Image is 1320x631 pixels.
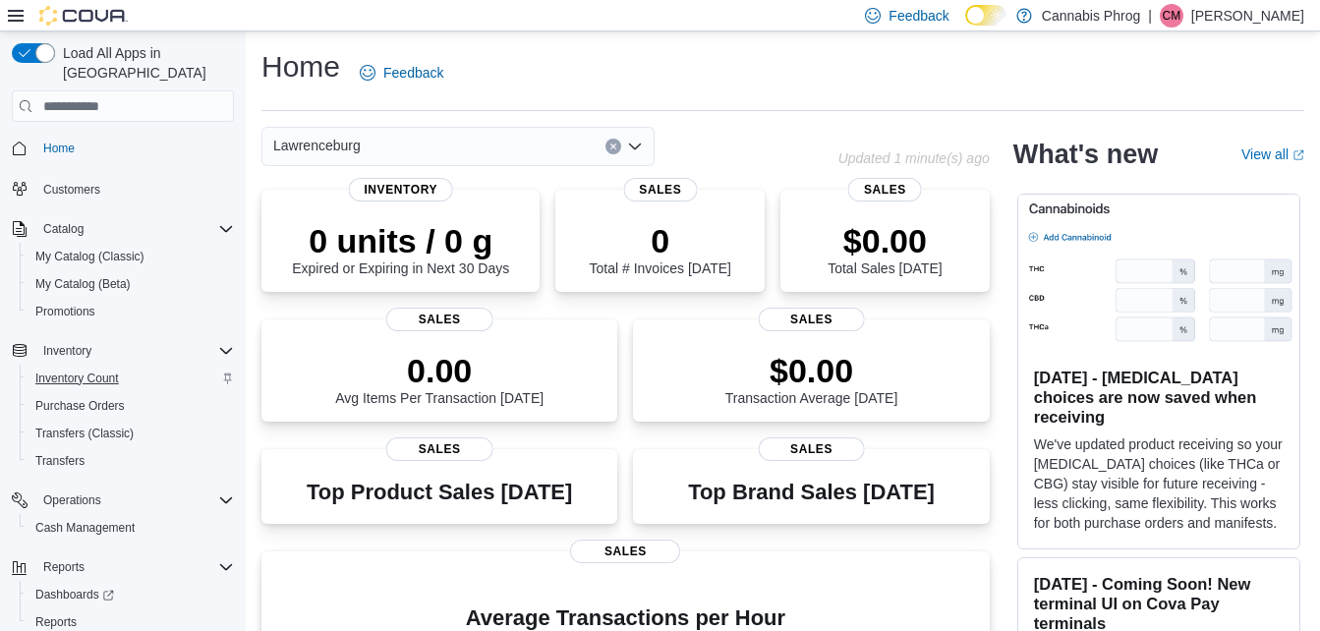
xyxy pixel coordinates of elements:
div: Total Sales [DATE] [828,221,942,276]
span: Cash Management [28,516,234,540]
span: My Catalog (Beta) [28,272,234,296]
p: We've updated product receiving so your [MEDICAL_DATA] choices (like THCa or CBG) stay visible fo... [1034,434,1284,533]
button: Promotions [20,298,242,325]
a: Home [35,137,83,160]
a: View allExternal link [1241,146,1304,162]
span: Catalog [43,221,84,237]
span: Catalog [35,217,234,241]
span: Reports [35,614,77,630]
span: Sales [386,308,493,331]
span: Dark Mode [965,26,966,27]
a: Purchase Orders [28,394,133,418]
button: Clear input [605,139,621,154]
button: Operations [4,487,242,514]
a: Promotions [28,300,103,323]
h3: Top Brand Sales [DATE] [688,481,935,504]
button: Cash Management [20,514,242,542]
p: 0.00 [335,351,544,390]
button: Open list of options [627,139,643,154]
span: Purchase Orders [35,398,125,414]
a: Transfers [28,449,92,473]
span: Operations [43,492,101,508]
img: Cova [39,6,128,26]
p: | [1148,4,1152,28]
a: Dashboards [20,581,242,608]
span: Sales [848,178,922,201]
div: Courtney May [1160,4,1183,28]
span: Reports [35,555,234,579]
span: Transfers (Classic) [28,422,234,445]
p: [PERSON_NAME] [1191,4,1304,28]
span: Dashboards [28,583,234,606]
a: Dashboards [28,583,122,606]
button: Inventory [35,339,99,363]
a: Customers [35,178,108,201]
span: My Catalog (Classic) [35,249,144,264]
p: Cannabis Phrog [1042,4,1140,28]
p: 0 units / 0 g [292,221,509,260]
span: Customers [43,182,100,198]
h3: Top Product Sales [DATE] [307,481,572,504]
button: Inventory Count [20,365,242,392]
span: My Catalog (Classic) [28,245,234,268]
span: Transfers [28,449,234,473]
span: Purchase Orders [28,394,234,418]
h4: Average Transactions per Hour [277,606,974,630]
span: CM [1163,4,1181,28]
p: Updated 1 minute(s) ago [838,150,990,166]
span: Sales [758,308,865,331]
button: Customers [4,174,242,202]
button: Catalog [35,217,91,241]
a: Feedback [352,53,451,92]
span: Home [35,136,234,160]
span: Sales [758,437,865,461]
h2: What's new [1013,139,1158,170]
span: Inventory Count [28,367,234,390]
button: My Catalog (Classic) [20,243,242,270]
button: My Catalog (Beta) [20,270,242,298]
p: 0 [590,221,731,260]
button: Transfers (Classic) [20,420,242,447]
p: $0.00 [828,221,942,260]
div: Avg Items Per Transaction [DATE] [335,351,544,406]
span: Sales [570,540,680,563]
span: Inventory [35,339,234,363]
span: Sales [623,178,697,201]
span: Operations [35,488,234,512]
a: Inventory Count [28,367,127,390]
button: Transfers [20,447,242,475]
span: Sales [386,437,493,461]
button: Reports [35,555,92,579]
span: Customers [35,176,234,201]
a: My Catalog (Beta) [28,272,139,296]
span: Transfers (Classic) [35,426,134,441]
span: Lawrenceburg [273,134,361,157]
span: Transfers [35,453,85,469]
span: Inventory [43,343,91,359]
span: Reports [43,559,85,575]
span: Promotions [35,304,95,319]
span: Home [43,141,75,156]
div: Transaction Average [DATE] [725,351,898,406]
span: Inventory Count [35,371,119,386]
button: Inventory [4,337,242,365]
svg: External link [1292,149,1304,161]
button: Catalog [4,215,242,243]
h3: [DATE] - [MEDICAL_DATA] choices are now saved when receiving [1034,368,1284,427]
h1: Home [261,47,340,86]
span: My Catalog (Beta) [35,276,131,292]
button: Reports [4,553,242,581]
button: Operations [35,488,109,512]
div: Expired or Expiring in Next 30 Days [292,221,509,276]
a: Cash Management [28,516,143,540]
button: Home [4,134,242,162]
p: $0.00 [725,351,898,390]
div: Total # Invoices [DATE] [590,221,731,276]
span: Promotions [28,300,234,323]
span: Cash Management [35,520,135,536]
input: Dark Mode [965,5,1006,26]
span: Feedback [383,63,443,83]
span: Dashboards [35,587,114,602]
span: Feedback [889,6,948,26]
a: My Catalog (Classic) [28,245,152,268]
